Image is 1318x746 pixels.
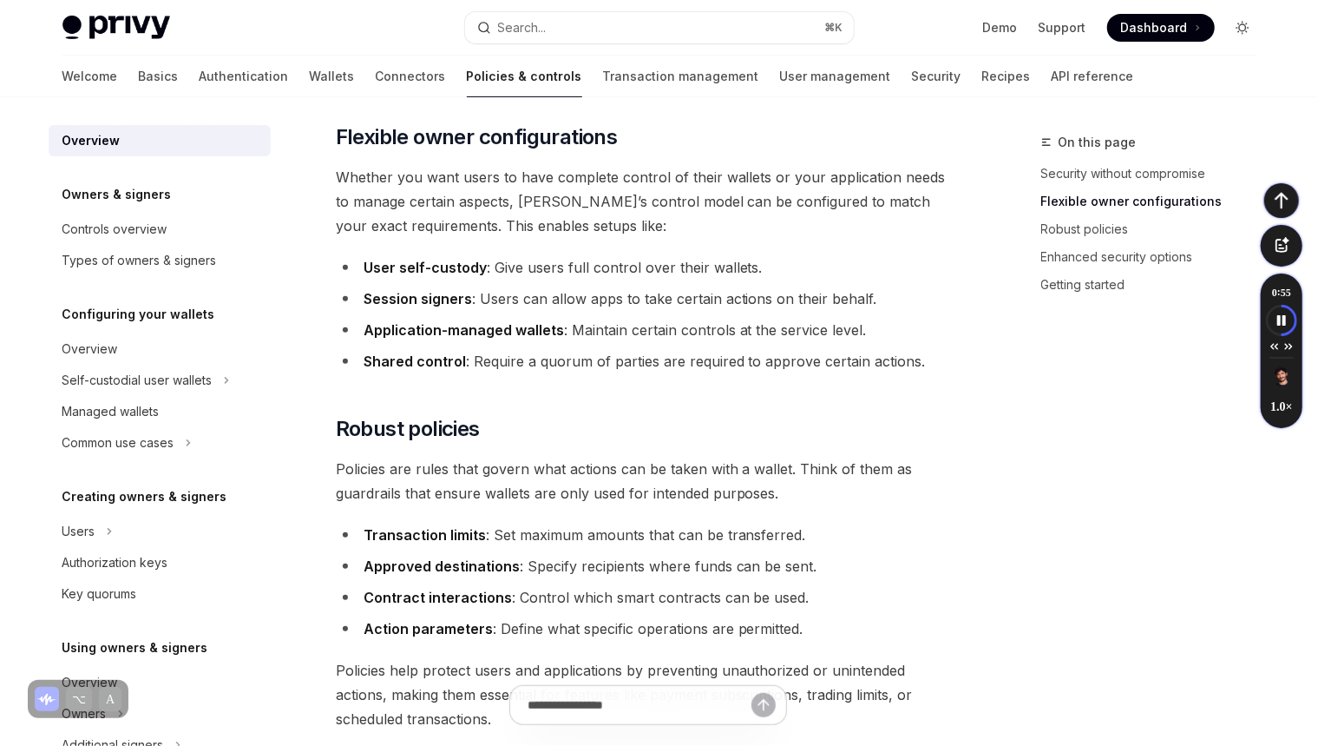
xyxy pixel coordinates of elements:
span: On this page [1059,132,1137,153]
a: Dashboard [1107,14,1215,42]
h5: Configuring your wallets [62,304,215,325]
a: Security without compromise [1041,160,1270,188]
a: Authorization keys [49,547,271,578]
div: Search... [498,17,547,38]
a: Demo [983,19,1018,36]
div: Managed wallets [62,401,160,422]
a: Welcome [62,56,118,97]
div: Controls overview [62,219,167,240]
img: light logo [62,16,170,40]
button: Toggle Owners section [49,698,271,729]
a: API reference [1052,56,1134,97]
a: Controls overview [49,214,271,245]
div: Types of owners & signers [62,250,217,271]
span: Robust policies [336,415,480,443]
a: Transaction management [603,56,759,97]
a: Overview [49,125,271,156]
strong: Contract interactions [364,589,512,606]
li: : Control which smart contracts can be used. [336,585,961,610]
li: : Specify recipients where funds can be sent. [336,554,961,578]
a: Security [912,56,961,97]
span: ⌘ K [825,21,843,35]
button: Toggle dark mode [1229,14,1256,42]
li: : Users can allow apps to take certain actions on their behalf. [336,287,961,311]
a: Enhanced security options [1041,243,1270,271]
strong: Approved destinations [364,558,520,575]
strong: Application-managed wallets [364,321,564,339]
a: Overview [49,667,271,698]
h5: Using owners & signers [62,637,208,658]
a: Key quorums [49,578,271,610]
h5: Owners & signers [62,184,172,205]
button: Send message [751,693,776,717]
a: Flexible owner configurations [1041,188,1270,215]
strong: Transaction limits [364,526,486,544]
strong: Action parameters [364,620,493,637]
li: : Require a quorum of parties are required to approve certain actions. [336,349,961,373]
a: Authentication [200,56,289,97]
strong: Session signers [364,290,472,307]
li: : Give users full control over their wallets. [336,255,961,280]
a: Types of owners & signers [49,245,271,276]
div: Overview [62,672,118,693]
div: Self-custodial user wallets [62,370,213,391]
strong: User self-custody [364,259,487,276]
a: Policies & controls [467,56,582,97]
span: Whether you want users to have complete control of their wallets or your application needs to man... [336,165,961,238]
span: Policies help protect users and applications by preventing unauthorized or unintended actions, ma... [336,658,961,731]
div: Overview [62,130,121,151]
li: : Define what specific operations are permitted. [336,617,961,641]
input: Ask a question... [528,686,751,724]
a: Overview [49,333,271,365]
button: Toggle Users section [49,516,271,547]
li: : Set maximum amounts that can be transferred. [336,523,961,547]
span: Policies are rules that govern what actions can be taken with a wallet. Think of them as guardrai... [336,457,961,505]
span: Dashboard [1121,19,1188,36]
button: Open search [465,12,854,43]
a: Wallets [310,56,355,97]
a: Managed wallets [49,396,271,427]
a: Recipes [982,56,1031,97]
div: Common use cases [62,432,174,453]
a: Robust policies [1041,215,1270,243]
a: User management [780,56,891,97]
button: Toggle Common use cases section [49,427,271,459]
strong: Shared control [364,353,466,370]
button: Toggle Self-custodial user wallets section [49,365,271,396]
a: Connectors [376,56,446,97]
a: Basics [139,56,179,97]
h5: Creating owners & signers [62,486,227,507]
li: : Maintain certain controls at the service level. [336,318,961,342]
a: Support [1039,19,1086,36]
span: Flexible owner configurations [336,123,618,151]
div: Authorization keys [62,552,168,573]
div: Users [62,521,95,542]
div: Overview [62,339,118,360]
div: Key quorums [62,584,137,604]
a: Getting started [1041,271,1270,299]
